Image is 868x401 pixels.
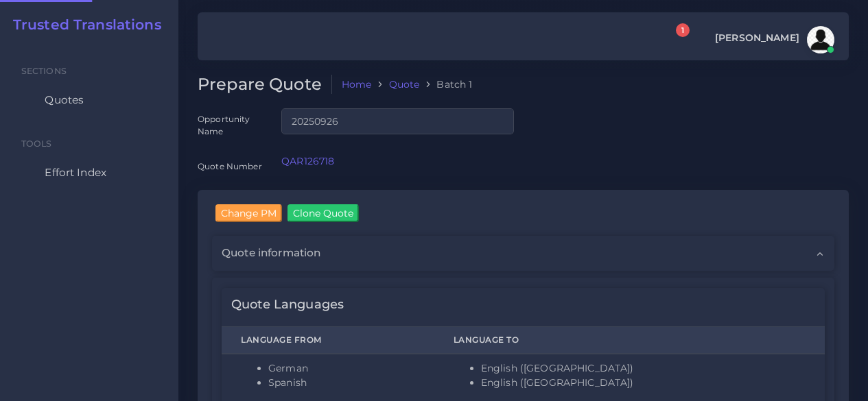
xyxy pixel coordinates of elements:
th: Language To [434,326,825,354]
a: [PERSON_NAME]avatar [708,26,839,53]
th: Language From [222,326,434,354]
span: Effort Index [45,165,106,180]
span: 1 [676,23,690,37]
a: QAR126718 [281,155,334,167]
li: Spanish [268,376,415,390]
input: Change PM [215,204,282,222]
label: Opportunity Name [198,113,262,137]
img: avatar [807,26,834,53]
a: Home [342,77,372,91]
label: Quote Number [198,160,262,172]
li: English ([GEOGRAPHIC_DATA]) [481,376,806,390]
li: Batch 1 [419,77,472,91]
h2: Prepare Quote [198,75,332,95]
div: Quote information [212,236,834,270]
a: Trusted Translations [3,16,161,33]
input: Clone Quote [288,204,359,222]
a: 1 [664,31,688,49]
a: Quote [389,77,420,91]
a: Quotes [10,86,168,114]
span: Tools [21,138,52,149]
li: English ([GEOGRAPHIC_DATA]) [481,361,806,376]
span: Quotes [45,93,84,108]
span: [PERSON_NAME] [715,33,799,42]
li: German [268,361,415,376]
h4: Quote Languages [231,297,344,313]
span: Sections [21,66,67,76]
span: Quote information [222,245,320,260]
a: Effort Index [10,158,168,187]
